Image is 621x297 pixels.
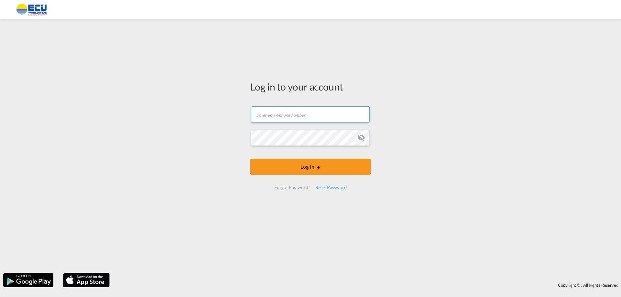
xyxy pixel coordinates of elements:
[113,280,621,291] div: Copyright © . All Rights Reserved
[251,106,370,122] input: Enter email/phone number
[250,159,371,175] button: LOGIN
[250,80,371,93] div: Log in to your account
[10,3,53,17] img: 6cccb1402a9411edb762cf9624ab9cda.png
[313,182,349,193] div: Reset Password
[357,134,365,142] md-icon: icon-eye-off
[62,272,110,288] img: apple.png
[3,272,54,288] img: google.png
[272,182,312,193] div: Forgot Password?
